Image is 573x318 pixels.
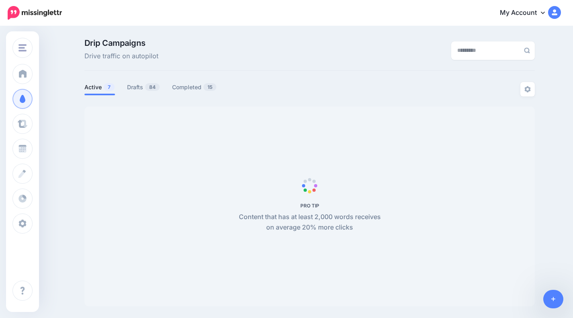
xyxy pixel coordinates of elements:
[84,82,115,92] a: Active7
[172,82,217,92] a: Completed15
[127,82,160,92] a: Drafts84
[145,83,160,91] span: 84
[524,86,531,92] img: settings-grey.png
[234,203,385,209] h5: PRO TIP
[84,39,158,47] span: Drip Campaigns
[203,83,216,91] span: 15
[18,44,27,51] img: menu.png
[492,3,561,23] a: My Account
[104,83,115,91] span: 7
[84,51,158,62] span: Drive traffic on autopilot
[234,212,385,233] p: Content that has at least 2,000 words receives on average 20% more clicks
[8,6,62,20] img: Missinglettr
[524,47,530,53] img: search-grey-6.png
